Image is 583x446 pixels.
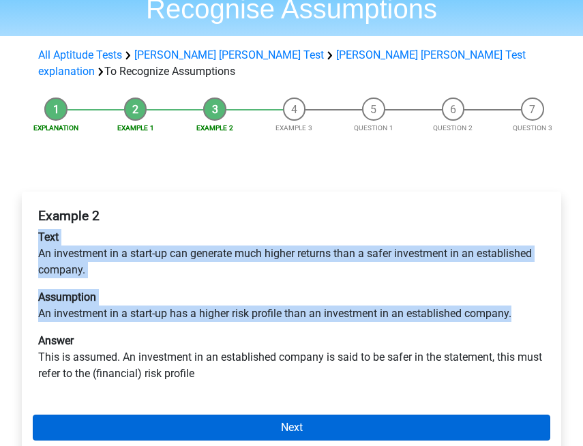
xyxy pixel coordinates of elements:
[33,47,550,80] div: To Recognize Assumptions
[38,208,100,224] b: Example 2
[354,124,393,132] a: Question 1
[38,231,59,243] b: Text
[33,124,78,132] a: Explanation
[196,124,233,132] a: Example 2
[38,291,96,303] b: Assumption
[33,415,550,441] a: Next
[38,289,545,322] p: An investment in a start-up has a higher risk profile than an investment in an established company.
[38,229,545,278] p: An investment in a start-up can generate much higher returns than a safer investment in an establ...
[433,124,473,132] a: Question 2
[275,124,312,132] a: Example 3
[117,124,154,132] a: Example 1
[38,334,74,347] b: Answer
[38,48,122,61] a: All Aptitude Tests
[513,124,552,132] a: Question 3
[134,48,324,61] a: [PERSON_NAME] [PERSON_NAME] Test
[38,333,545,382] p: This is assumed. An investment in an established company is said to be safer in the statement, th...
